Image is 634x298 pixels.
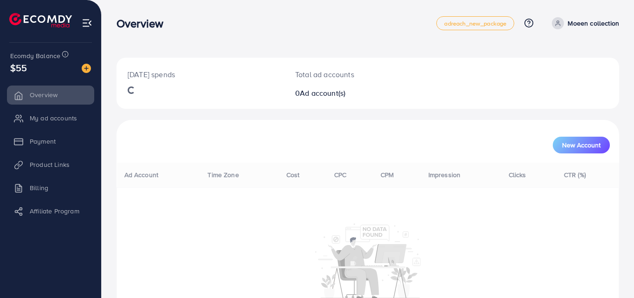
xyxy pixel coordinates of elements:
[568,18,619,29] p: Moeen collection
[562,142,601,148] span: New Account
[116,17,171,30] h3: Overview
[82,64,91,73] img: image
[82,18,92,28] img: menu
[553,137,610,153] button: New Account
[10,51,60,60] span: Ecomdy Balance
[548,17,619,29] a: Moeen collection
[444,20,506,26] span: adreach_new_package
[9,13,72,27] img: logo
[295,69,399,80] p: Total ad accounts
[300,88,345,98] span: Ad account(s)
[10,61,27,74] span: $55
[128,69,273,80] p: [DATE] spends
[295,89,399,98] h2: 0
[436,16,514,30] a: adreach_new_package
